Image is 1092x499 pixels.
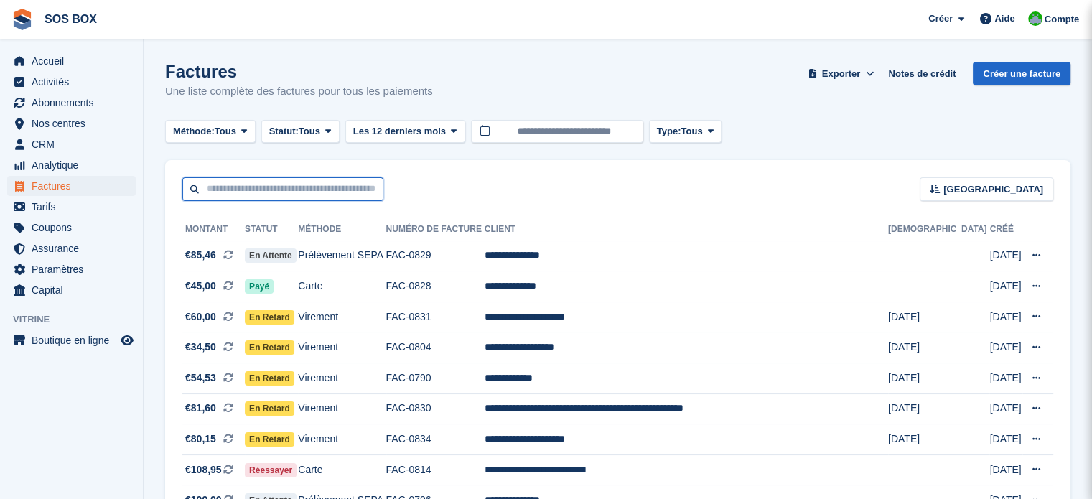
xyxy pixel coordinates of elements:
span: Assurance [32,238,118,258]
span: Type: [657,124,681,139]
td: FAC-0804 [386,332,485,363]
td: FAC-0790 [386,363,485,394]
a: menu [7,93,136,113]
button: Méthode: Tous [165,120,256,144]
img: Fabrice [1028,11,1042,26]
a: Boutique d'aperçu [118,332,136,349]
span: Vitrine [13,312,143,327]
a: menu [7,280,136,300]
span: Factures [32,176,118,196]
td: [DATE] [888,332,990,363]
span: En retard [245,432,294,447]
td: [DATE] [888,424,990,455]
span: Tous [681,124,702,139]
td: [DATE] [989,424,1022,455]
a: menu [7,218,136,238]
td: FAC-0834 [386,424,485,455]
span: €80,15 [185,432,216,447]
h1: Factures [165,62,433,81]
span: €34,50 [185,340,216,355]
td: [DATE] [989,393,1022,424]
button: Type: Tous [649,120,722,144]
a: menu [7,51,136,71]
span: €54,53 [185,370,216,386]
span: Exporter [822,67,860,81]
span: Accueil [32,51,118,71]
span: €45,00 [185,279,216,294]
td: Virement [298,302,386,332]
span: Créer [928,11,953,26]
td: Carte [298,454,386,485]
span: [GEOGRAPHIC_DATA] [943,182,1043,197]
a: menu [7,134,136,154]
span: CRM [32,134,118,154]
span: Nos centres [32,113,118,134]
td: [DATE] [989,454,1022,485]
td: FAC-0829 [386,241,485,271]
td: [DATE] [989,271,1022,302]
th: Statut [245,218,298,241]
td: [DATE] [888,363,990,394]
span: Capital [32,280,118,300]
a: menu [7,72,136,92]
td: [DATE] [989,332,1022,363]
td: [DATE] [989,241,1022,271]
span: Méthode: [173,124,215,139]
span: En retard [245,371,294,386]
span: Abonnements [32,93,118,113]
a: menu [7,197,136,217]
button: Exporter [805,62,877,85]
button: Statut: Tous [261,120,340,144]
th: Créé [989,218,1022,241]
td: Prélèvement SEPA [298,241,386,271]
span: Boutique en ligne [32,330,118,350]
th: Client [485,218,888,241]
td: FAC-0814 [386,454,485,485]
span: Paramètres [32,259,118,279]
span: Statut: [269,124,299,139]
td: Virement [298,332,386,363]
span: Tous [299,124,320,139]
td: [DATE] [989,302,1022,332]
a: menu [7,176,136,196]
td: FAC-0830 [386,393,485,424]
td: [DATE] [989,363,1022,394]
span: Tarifs [32,197,118,217]
span: Compte [1045,12,1079,27]
span: €60,00 [185,309,216,325]
span: Aide [994,11,1014,26]
span: En retard [245,310,294,325]
td: [DATE] [888,302,990,332]
a: Créer une facture [973,62,1070,85]
a: Notes de crédit [882,62,961,85]
th: Numéro de facture [386,218,485,241]
a: menu [7,155,136,175]
a: menu [7,259,136,279]
td: Virement [298,393,386,424]
th: [DEMOGRAPHIC_DATA] [888,218,990,241]
img: stora-icon-8386f47178a22dfd0bd8f6a31ec36ba5ce8667c1dd55bd0f319d3a0aa187defe.svg [11,9,33,30]
td: [DATE] [888,393,990,424]
p: Une liste complète des factures pour tous les paiements [165,83,433,100]
button: Les 12 derniers mois [345,120,465,144]
td: Virement [298,363,386,394]
a: menu [7,113,136,134]
th: Montant [182,218,245,241]
td: Virement [298,424,386,455]
span: En attente [245,248,297,263]
span: Tous [215,124,236,139]
td: FAC-0831 [386,302,485,332]
td: FAC-0828 [386,271,485,302]
a: SOS BOX [39,7,103,31]
span: Réessayer [245,463,297,477]
span: Les 12 derniers mois [353,124,446,139]
span: Payé [245,279,274,294]
a: menu [7,330,136,350]
span: Coupons [32,218,118,238]
span: En retard [245,401,294,416]
td: Carte [298,271,386,302]
span: Activités [32,72,118,92]
th: Méthode [298,218,386,241]
span: €81,60 [185,401,216,416]
a: menu [7,238,136,258]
